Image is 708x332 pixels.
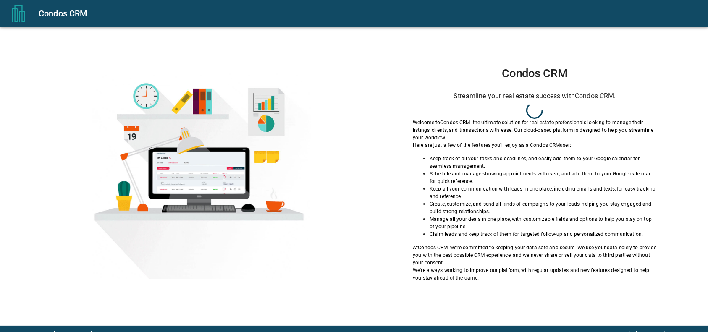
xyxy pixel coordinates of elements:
[413,67,657,80] h1: Condos CRM
[39,7,698,20] div: Condos CRM
[430,230,657,238] p: Claim leads and keep track of them for targeted follow-up and personalized communication.
[413,90,657,102] h6: Streamline your real estate success with Condos CRM .
[413,244,657,267] p: At Condos CRM , we're committed to keeping your data safe and secure. We use your data solely to ...
[430,185,657,200] p: Keep all your communication with leads in one place, including emails and texts, for easy trackin...
[430,200,657,215] p: Create, customize, and send all kinds of campaigns to your leads, helping you stay engaged and bu...
[413,119,657,141] p: Welcome to Condos CRM - the ultimate solution for real estate professionals looking to manage the...
[430,170,657,185] p: Schedule and manage showing appointments with ease, and add them to your Google calendar for quic...
[430,215,657,230] p: Manage all your deals in one place, with customizable fields and options to help you stay on top ...
[430,155,657,170] p: Keep track of all your tasks and deadlines, and easily add them to your Google calendar for seaml...
[413,267,657,282] p: We're always working to improve our platform, with regular updates and new features designed to h...
[413,141,657,149] p: Here are just a few of the features you'll enjoy as a Condos CRM user:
